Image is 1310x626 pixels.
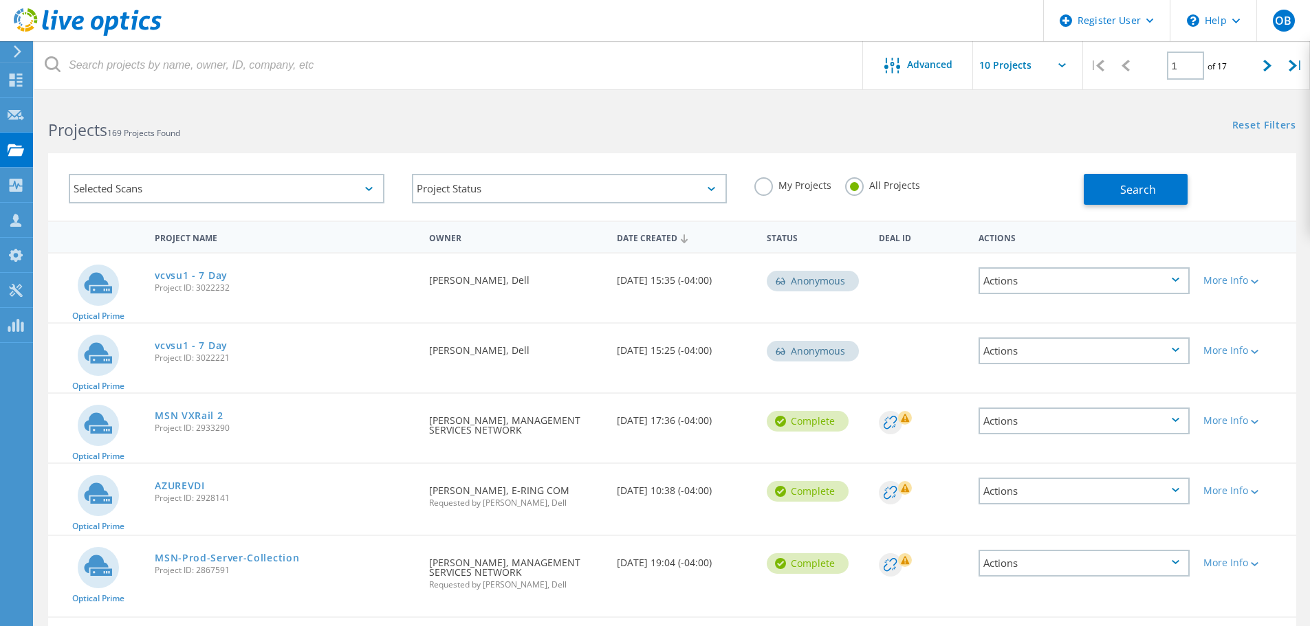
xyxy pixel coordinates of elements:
[760,224,872,249] div: Status
[422,254,609,299] div: [PERSON_NAME], Dell
[422,224,609,249] div: Owner
[155,494,415,502] span: Project ID: 2928141
[979,267,1190,294] div: Actions
[1282,41,1310,90] div: |
[155,271,228,280] a: vcvsu1 - 7 Day
[155,553,299,563] a: MSN-Prod-Server-Collection
[610,224,760,250] div: Date Created
[1203,558,1289,568] div: More Info
[1203,416,1289,425] div: More Info
[610,536,760,581] div: [DATE] 19:04 (-04:00)
[429,499,602,507] span: Requested by [PERSON_NAME], Dell
[979,550,1190,577] div: Actions
[72,382,124,390] span: Optical Prime
[422,394,609,449] div: [PERSON_NAME], MANAGEMENT SERVICES NETWORK
[155,424,415,432] span: Project ID: 2933290
[845,177,920,190] label: All Projects
[72,312,124,320] span: Optical Prime
[610,464,760,509] div: [DATE] 10:38 (-04:00)
[1203,346,1289,355] div: More Info
[979,337,1190,364] div: Actions
[429,581,602,589] span: Requested by [PERSON_NAME], Dell
[610,254,760,299] div: [DATE] 15:35 (-04:00)
[422,536,609,603] div: [PERSON_NAME], MANAGEMENT SERVICES NETWORK
[767,271,859,291] div: Anonymous
[155,341,228,350] a: vcvsu1 - 7 Day
[72,522,124,530] span: Optical Prime
[155,566,415,574] span: Project ID: 2867591
[610,394,760,439] div: [DATE] 17:36 (-04:00)
[14,29,162,38] a: Live Optics Dashboard
[610,324,760,369] div: [DATE] 15:25 (-04:00)
[155,354,415,362] span: Project ID: 3022221
[422,464,609,521] div: [PERSON_NAME], E-RING COM
[155,411,223,421] a: MSN VXRail 2
[72,594,124,603] span: Optical Prime
[767,481,849,502] div: Complete
[155,481,205,491] a: AZUREVDI
[148,224,422,249] div: Project Name
[1083,41,1111,90] div: |
[1203,486,1289,495] div: More Info
[422,324,609,369] div: [PERSON_NAME], Dell
[767,553,849,574] div: Complete
[155,284,415,292] span: Project ID: 3022232
[1203,276,1289,285] div: More Info
[979,407,1190,434] div: Actions
[767,341,859,361] div: Anonymous
[972,224,1197,249] div: Actions
[412,174,728,203] div: Project Status
[1208,60,1227,72] span: of 17
[754,177,831,190] label: My Projects
[107,127,180,139] span: 169 Projects Found
[979,478,1190,504] div: Actions
[1084,174,1188,205] button: Search
[1187,14,1199,27] svg: \n
[1232,120,1296,132] a: Reset Filters
[872,224,972,249] div: Deal Id
[907,60,952,69] span: Advanced
[69,174,384,203] div: Selected Scans
[72,452,124,460] span: Optical Prime
[48,119,107,141] b: Projects
[34,41,864,89] input: Search projects by name, owner, ID, company, etc
[1275,15,1291,26] span: OB
[1120,182,1156,197] span: Search
[767,411,849,432] div: Complete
